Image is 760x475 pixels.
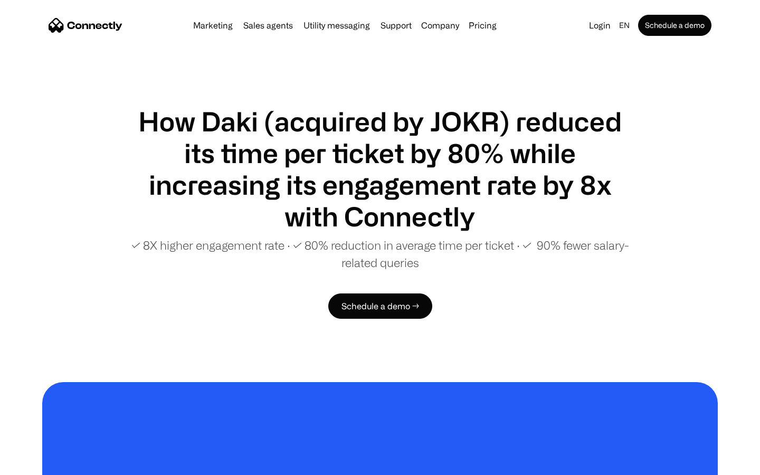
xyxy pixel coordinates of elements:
[619,18,630,33] div: en
[239,21,297,30] a: Sales agents
[328,293,432,319] a: Schedule a demo →
[299,21,374,30] a: Utility messaging
[638,15,711,36] a: Schedule a demo
[421,18,459,33] div: Company
[11,455,63,471] aside: Language selected: English
[127,236,633,271] p: ✓ 8X higher engagement rate ∙ ✓ 80% reduction in average time per ticket ∙ ✓ 90% fewer salary-rel...
[376,21,416,30] a: Support
[21,457,63,471] ul: Language list
[418,18,462,33] div: Company
[615,18,636,33] div: en
[464,21,501,30] a: Pricing
[127,106,633,232] h1: How Daki (acquired by JOKR) reduced its time per ticket by 80% while increasing its engagement ra...
[189,21,237,30] a: Marketing
[585,18,615,33] a: Login
[49,17,122,33] a: home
